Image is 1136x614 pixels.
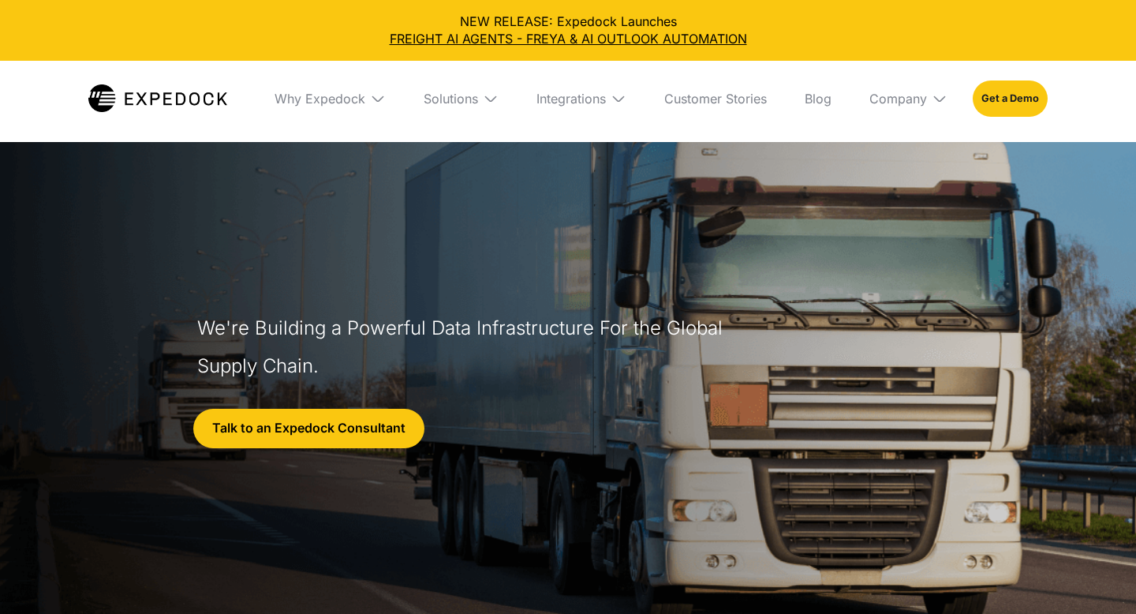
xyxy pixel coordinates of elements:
div: Why Expedock [275,91,365,107]
a: FREIGHT AI AGENTS - FREYA & AI OUTLOOK AUTOMATION [13,30,1123,47]
a: Get a Demo [973,80,1048,117]
div: Solutions [424,91,478,107]
div: Integrations [524,61,639,137]
div: Company [869,91,927,107]
div: Why Expedock [262,61,398,137]
div: NEW RELEASE: Expedock Launches [13,13,1123,48]
a: Talk to an Expedock Consultant [193,409,424,448]
a: Blog [792,61,844,137]
h1: We're Building a Powerful Data Infrastructure For the Global Supply Chain. [197,309,731,385]
div: Solutions [411,61,511,137]
a: Customer Stories [652,61,779,137]
div: Company [857,61,960,137]
div: Integrations [536,91,606,107]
